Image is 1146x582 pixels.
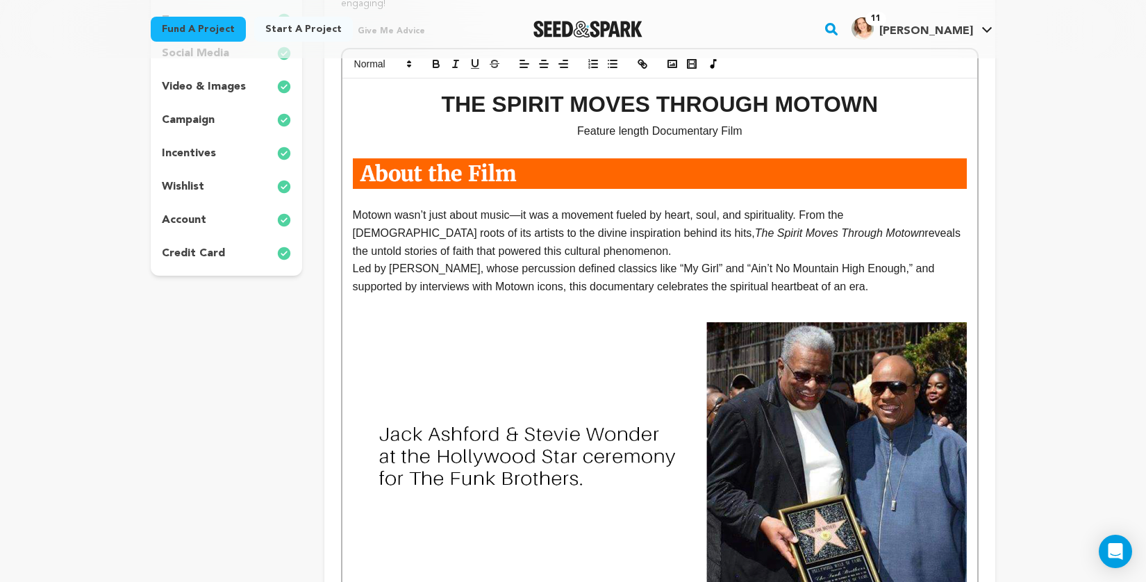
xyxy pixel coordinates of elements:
[277,145,291,162] img: check-circle-full.svg
[277,78,291,95] img: check-circle-full.svg
[865,12,886,26] span: 11
[151,209,302,231] button: account
[151,142,302,165] button: incentives
[162,245,225,262] p: credit card
[353,122,967,140] p: Feature length Documentary Film
[151,242,302,265] button: credit card
[852,17,973,40] div: Monica G.'s Profile
[533,21,642,38] img: Seed&Spark Logo Dark Mode
[151,176,302,198] button: wishlist
[254,17,353,42] a: Start a project
[277,178,291,195] img: check-circle-full.svg
[353,87,967,122] h1: THE SPIRIT MOVES THROUGH MOTOWN
[852,17,874,40] img: 17d4d55fd908eba5.jpg
[755,227,925,239] em: The Spirit Moves Through Motown
[353,158,967,189] img: 1752109147-about%20the%20film.png
[533,21,642,38] a: Seed&Spark Homepage
[353,206,967,260] p: Motown wasn’t just about music—it was a movement fueled by heart, soul, and spirituality. From th...
[849,15,995,40] a: Monica G.'s Profile
[162,78,246,95] p: video & images
[277,212,291,228] img: check-circle-full.svg
[162,145,216,162] p: incentives
[879,26,973,37] span: [PERSON_NAME]
[849,15,995,44] span: Monica G.'s Profile
[151,17,246,42] a: Fund a project
[151,76,302,98] button: video & images
[162,112,215,128] p: campaign
[1099,535,1132,568] div: Open Intercom Messenger
[277,245,291,262] img: check-circle-full.svg
[162,178,204,195] p: wishlist
[353,260,967,295] p: Led by [PERSON_NAME], whose percussion defined classics like “My Girl” and “Ain’t No Mountain Hig...
[151,109,302,131] button: campaign
[277,112,291,128] img: check-circle-full.svg
[162,212,206,228] p: account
